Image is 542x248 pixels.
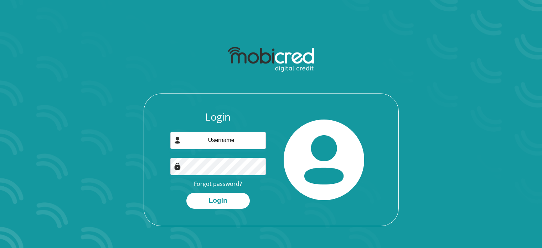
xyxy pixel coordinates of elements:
[170,111,266,123] h3: Login
[170,132,266,149] input: Username
[186,193,250,209] button: Login
[174,137,181,144] img: user-icon image
[228,47,314,72] img: mobicred logo
[174,163,181,170] img: Image
[194,180,242,188] a: Forgot password?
